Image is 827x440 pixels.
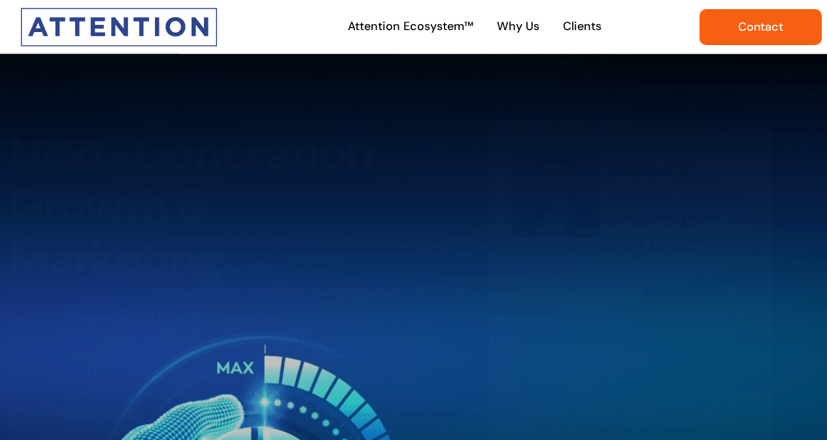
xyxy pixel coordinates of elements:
img: Attention Interactive Logo [21,8,217,46]
a: Clients [559,13,605,41]
h4: Request a callback to finally properly grow your business. [598,158,737,254]
label: Pick Day [503,376,555,396]
span: Contact [738,20,783,34]
span: Why Us [497,17,539,36]
p: Become an Internet-dominating enterprise with an all-inclusive digital marketing ecosystem. [21,301,414,383]
span: Attention Ecosystem™ [348,17,473,36]
label: Work Email [503,330,579,349]
label: Pick Time [630,376,688,396]
a: Attention-Only-Logo-300wide [21,6,217,23]
nav: Main Menu Desktop [250,3,700,50]
img: cuk_154x158-C [498,145,588,237]
a: Attention Ecosystem™ [344,13,477,41]
span: Clients [563,17,601,36]
label: Phone [630,283,668,303]
label: Name [503,283,539,303]
span: Learn More [48,419,110,433]
a: Contact [700,9,822,45]
a: Why Us [493,13,543,41]
h1: Next-Generation Growth & Marketing [21,127,414,285]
